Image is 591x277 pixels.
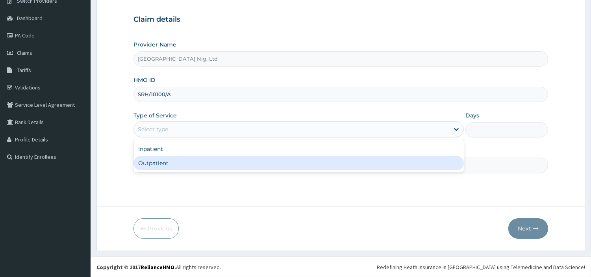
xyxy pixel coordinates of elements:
input: Enter HMO ID [133,87,548,102]
span: Dashboard [17,15,43,22]
label: Provider Name [133,41,176,48]
label: Type of Service [133,112,177,119]
button: Previous [133,218,179,239]
a: RelianceHMO [141,264,174,271]
label: Days [465,112,479,119]
span: Claims [17,49,32,56]
div: Redefining Heath Insurance in [GEOGRAPHIC_DATA] using Telemedicine and Data Science! [377,263,585,271]
div: Outpatient [133,156,464,170]
button: Next [508,218,548,239]
div: Inpatient [133,142,464,156]
footer: All rights reserved. [91,257,591,277]
label: HMO ID [133,76,156,84]
span: Tariffs [17,67,31,74]
div: Select type [138,125,168,133]
h3: Claim details [133,15,548,24]
strong: Copyright © 2017 . [96,264,176,271]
